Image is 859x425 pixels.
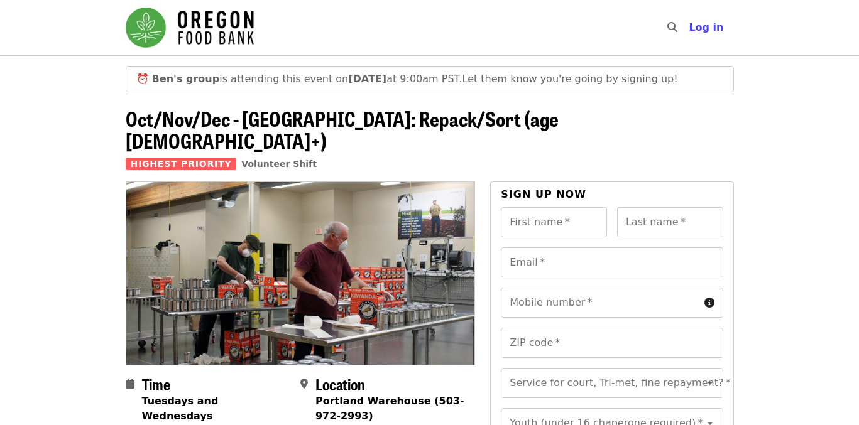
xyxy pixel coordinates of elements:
input: ZIP code [501,328,723,358]
button: Log in [679,15,733,40]
strong: Portland Warehouse (503-972-2993) [315,395,464,422]
strong: Tuesdays and Wednesdays [142,395,219,422]
input: Last name [617,207,723,237]
input: Email [501,247,723,277]
a: Volunteer Shift [241,159,317,169]
img: Oct/Nov/Dec - Portland: Repack/Sort (age 16+) organized by Oregon Food Bank [126,182,475,364]
input: Mobile number [501,288,699,318]
span: clock emoji [136,73,149,85]
span: Time [142,373,170,395]
strong: [DATE] [348,73,386,85]
span: Sign up now [501,188,586,200]
i: map-marker-alt icon [300,378,308,390]
i: calendar icon [126,378,134,390]
span: Oct/Nov/Dec - [GEOGRAPHIC_DATA]: Repack/Sort (age [DEMOGRAPHIC_DATA]+) [126,104,559,155]
i: search icon [667,21,677,33]
button: Open [701,374,719,392]
span: Let them know you're going by signing up! [462,73,678,85]
input: Search [685,13,695,43]
span: Log in [689,21,723,33]
span: is attending this event on at 9:00am PST. [152,73,462,85]
img: Oregon Food Bank - Home [126,8,254,48]
i: circle-info icon [704,297,714,309]
strong: Ben's group [152,73,220,85]
span: Highest Priority [126,158,237,170]
input: First name [501,207,607,237]
span: Location [315,373,365,395]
